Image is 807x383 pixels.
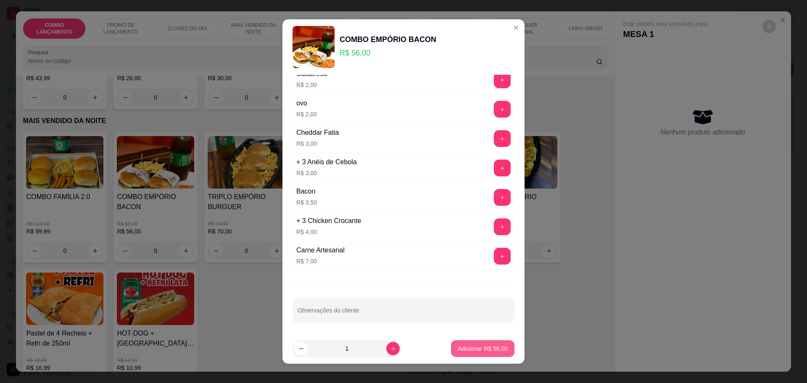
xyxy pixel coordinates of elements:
[494,130,511,147] button: add
[494,71,511,88] button: add
[509,21,523,34] button: Close
[296,128,339,138] div: Cheddar Fatia
[296,228,361,236] p: R$ 4,00
[494,160,511,176] button: add
[494,189,511,206] button: add
[296,186,317,197] div: Bacon
[296,139,339,148] p: R$ 3,00
[494,101,511,118] button: add
[296,81,327,89] p: R$ 2,00
[296,245,345,255] div: Carne Artesanal
[296,98,317,108] div: ovo
[494,248,511,265] button: add
[340,34,436,45] div: COMBO EMPÓRIO BACON
[386,342,400,355] button: increase-product-quantity
[296,169,357,177] p: R$ 3,00
[298,310,509,318] input: Observações do cliente
[296,216,361,226] div: + 3 Chicken Crocante
[296,257,345,265] p: R$ 7,00
[294,342,308,355] button: decrease-product-quantity
[296,198,317,207] p: R$ 3,50
[451,340,514,357] button: Adicionar R$ 56,00
[293,26,335,68] img: product-image
[296,110,317,118] p: R$ 2,00
[340,47,436,59] p: R$ 56,00
[458,344,508,353] p: Adicionar R$ 56,00
[296,157,357,167] div: + 3 Anéis de Cebola
[494,218,511,235] button: add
